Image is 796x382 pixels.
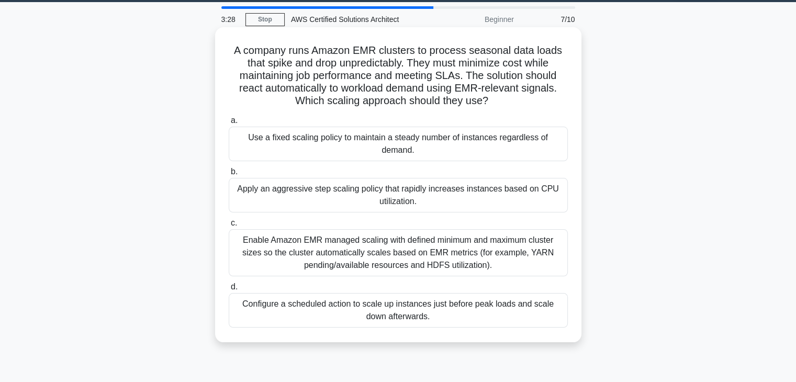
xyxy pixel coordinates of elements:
span: c. [231,218,237,227]
h5: A company runs Amazon EMR clusters to process seasonal data loads that spike and drop unpredictab... [228,44,569,108]
div: 3:28 [215,9,245,30]
a: Stop [245,13,285,26]
div: Configure a scheduled action to scale up instances just before peak loads and scale down afterwards. [229,293,568,328]
div: AWS Certified Solutions Architect [285,9,429,30]
span: d. [231,282,238,291]
span: b. [231,167,238,176]
div: 7/10 [520,9,581,30]
div: Beginner [429,9,520,30]
div: Use a fixed scaling policy to maintain a steady number of instances regardless of demand. [229,127,568,161]
div: Enable Amazon EMR managed scaling with defined minimum and maximum cluster sizes so the cluster a... [229,229,568,276]
span: a. [231,116,238,125]
div: Apply an aggressive step scaling policy that rapidly increases instances based on CPU utilization. [229,178,568,212]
